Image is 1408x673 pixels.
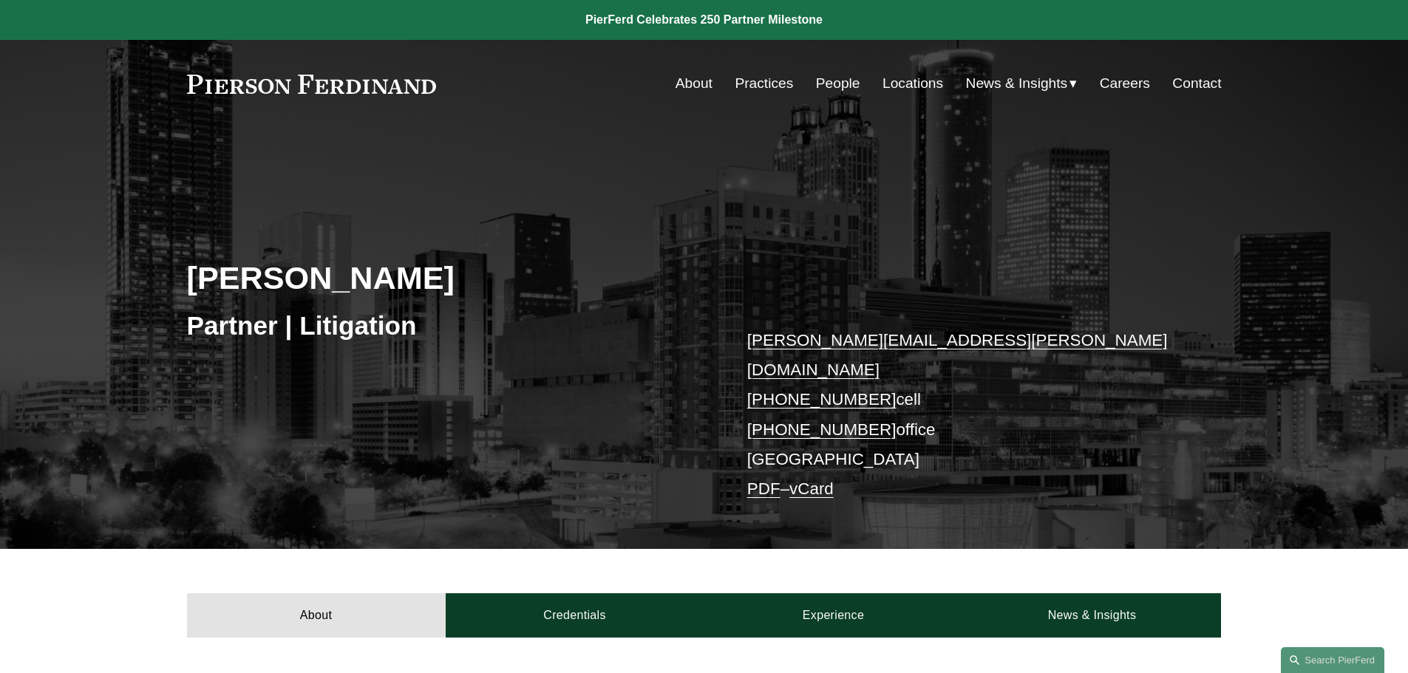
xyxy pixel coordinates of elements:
a: Locations [882,69,943,98]
a: PDF [747,479,780,498]
a: Practices [735,69,793,98]
a: About [676,69,712,98]
h2: [PERSON_NAME] [187,259,704,297]
a: [PHONE_NUMBER] [747,390,897,409]
a: [PHONE_NUMBER] [747,420,897,439]
a: Contact [1172,69,1221,98]
a: folder dropdown [966,69,1078,98]
a: People [816,69,860,98]
span: News & Insights [966,71,1068,97]
h3: Partner | Litigation [187,310,704,342]
a: vCard [789,479,834,498]
a: Careers [1100,69,1150,98]
p: cell office [GEOGRAPHIC_DATA] – [747,326,1178,505]
a: Experience [704,593,963,638]
a: Search this site [1281,647,1384,673]
a: About [187,593,446,638]
a: News & Insights [962,593,1221,638]
a: [PERSON_NAME][EMAIL_ADDRESS][PERSON_NAME][DOMAIN_NAME] [747,331,1168,379]
a: Credentials [446,593,704,638]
